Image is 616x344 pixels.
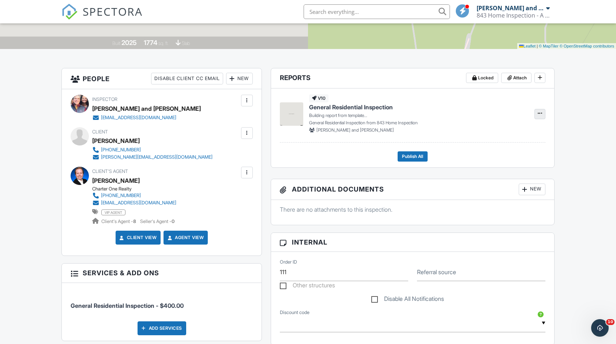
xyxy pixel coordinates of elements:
[62,68,261,89] h3: People
[144,39,157,46] div: 1774
[118,234,157,241] a: Client View
[92,129,108,135] span: Client
[92,169,128,174] span: Client's Agent
[112,41,120,46] span: Built
[83,4,143,19] span: SPECTORA
[92,135,140,146] div: [PERSON_NAME]
[92,114,195,121] a: [EMAIL_ADDRESS][DOMAIN_NAME]
[92,103,201,114] div: [PERSON_NAME] and [PERSON_NAME]
[304,4,450,19] input: Search everything...
[92,175,140,186] a: [PERSON_NAME]
[92,199,176,207] a: [EMAIL_ADDRESS][DOMAIN_NAME]
[280,309,309,316] label: Discount code
[591,319,609,337] iframe: Intercom live chat
[133,219,136,224] strong: 8
[101,219,137,224] span: Client's Agent -
[61,4,78,20] img: The Best Home Inspection Software - Spectora
[537,44,538,48] span: |
[101,200,176,206] div: [EMAIL_ADDRESS][DOMAIN_NAME]
[271,179,554,200] h3: Additional Documents
[92,192,176,199] a: [PHONE_NUMBER]
[101,147,141,153] div: [PHONE_NUMBER]
[101,193,141,199] div: [PHONE_NUMBER]
[92,97,117,102] span: Inspector
[101,115,176,121] div: [EMAIL_ADDRESS][DOMAIN_NAME]
[280,282,335,291] label: Other structures
[519,44,536,48] a: Leaflet
[539,44,559,48] a: © MapTiler
[477,12,550,19] div: 843 Home Inspection - A division of Diakon Services Group Incorporated
[71,302,184,309] span: General Residential Inspection - $400.00
[101,209,125,215] span: vip agent
[371,295,444,305] label: Disable All Notifications
[92,154,213,161] a: [PERSON_NAME][EMAIL_ADDRESS][DOMAIN_NAME]
[92,186,182,192] div: Charter One Realty
[417,268,456,276] label: Referral source
[606,319,615,325] span: 10
[519,184,545,195] div: New
[92,146,213,154] a: [PHONE_NUMBER]
[166,234,204,241] a: Agent View
[121,39,137,46] div: 2025
[61,10,143,25] a: SPECTORA
[560,44,614,48] a: © OpenStreetMap contributors
[138,321,186,335] div: Add Services
[172,219,174,224] strong: 0
[280,205,545,213] p: There are no attachments to this inspection.
[182,41,190,46] span: slab
[151,73,223,84] div: Disable Client CC Email
[280,259,297,265] label: Order ID
[271,233,554,252] h3: Internal
[158,41,169,46] span: sq. ft.
[101,154,213,160] div: [PERSON_NAME][EMAIL_ADDRESS][DOMAIN_NAME]
[140,219,174,224] span: Seller's Agent -
[226,73,253,84] div: New
[71,288,252,315] li: Service: General Residential Inspection
[62,264,261,283] h3: Services & Add ons
[477,4,544,12] div: [PERSON_NAME] and [PERSON_NAME]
